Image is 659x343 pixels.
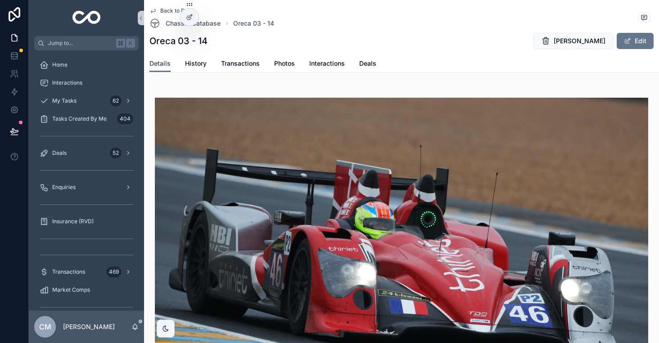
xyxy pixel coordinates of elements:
div: 404 [117,113,133,124]
div: 52 [110,148,122,158]
p: [PERSON_NAME] [63,322,115,331]
span: Deals [52,149,67,157]
span: Transactions [52,268,85,275]
img: App logo [72,11,101,25]
a: Back to Deals [149,7,195,14]
span: Photos [274,59,295,68]
a: Market Comps [34,282,139,298]
span: Back to Deals [160,7,195,14]
button: Edit [617,33,654,49]
span: Jump to... [48,40,113,47]
a: Chassis Database [149,18,221,29]
div: scrollable content [29,50,144,311]
span: Home [52,61,68,68]
span: Details [149,59,171,68]
a: Interactions [309,55,345,73]
a: Photos [274,55,295,73]
a: My Tasks62 [34,93,139,109]
a: Enquiries [34,179,139,195]
a: Transactions [221,55,260,73]
a: Home [34,57,139,73]
span: My Tasks [52,97,77,104]
a: History [185,55,207,73]
span: History [185,59,207,68]
button: [PERSON_NAME] [533,33,613,49]
span: Interactions [52,79,82,86]
a: Deals [359,55,376,73]
div: 62 [110,95,122,106]
h1: Oreca 03 - 14 [149,35,208,47]
span: Transactions [221,59,260,68]
span: Tasks Created By Me [52,115,107,122]
span: K [127,40,134,47]
span: Insurance (RVD) [52,218,94,225]
a: Deals52 [34,145,139,161]
a: Insurance (RVD) [34,213,139,230]
a: Oreca 03 - 14 [233,19,274,28]
a: Tasks Created By Me404 [34,111,139,127]
span: Chassis Database [166,19,221,28]
span: Interactions [309,59,345,68]
div: 469 [106,266,122,277]
span: Market Comps [52,286,90,293]
span: [PERSON_NAME] [554,36,605,45]
a: Transactions469 [34,264,139,280]
span: CM [39,321,51,332]
button: Jump to...K [34,36,139,50]
a: Details [149,55,171,72]
span: Deals [359,59,376,68]
a: Interactions [34,75,139,91]
span: Enquiries [52,184,76,191]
